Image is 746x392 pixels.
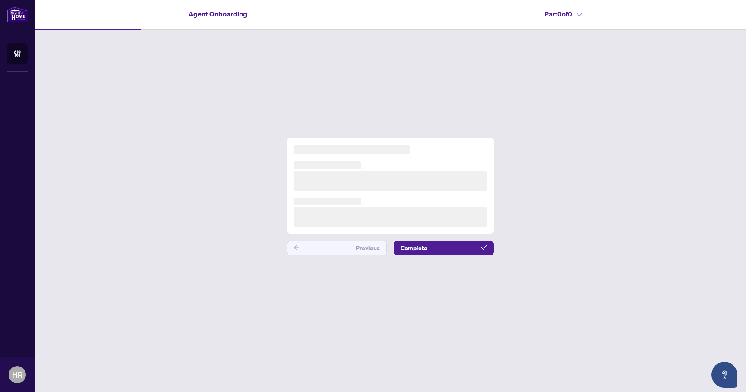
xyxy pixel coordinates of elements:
span: HR [12,369,23,381]
span: check [481,245,487,251]
button: Complete [394,241,494,255]
h4: Part 0 of 0 [544,9,582,19]
h4: Agent Onboarding [188,9,247,19]
span: Complete [401,241,427,255]
button: Previous [287,241,387,255]
img: logo [7,6,28,22]
button: Open asap [711,362,737,388]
